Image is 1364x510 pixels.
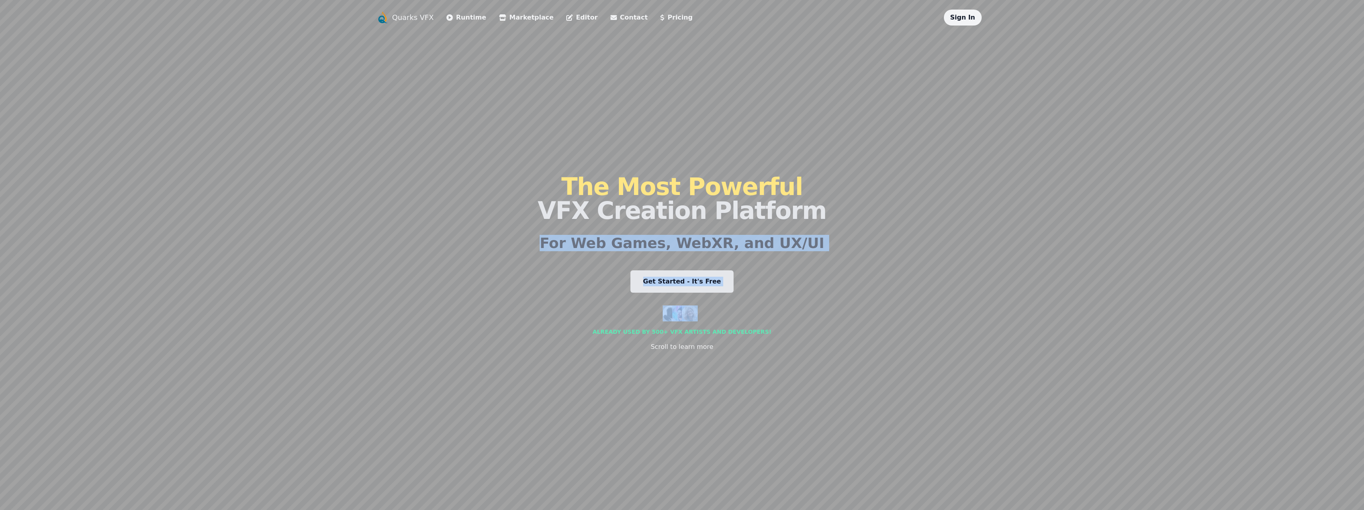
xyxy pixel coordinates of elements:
a: Get Started - It's Free [630,270,734,293]
a: Marketplace [499,13,554,22]
img: customer 1 [663,305,679,321]
div: Already used by 500+ vfx artists and developers! [593,328,771,336]
a: Contact [611,13,648,22]
h1: VFX Creation Platform [538,175,826,223]
a: Pricing [660,13,693,22]
h2: For Web Games, WebXR, and UX/UI [540,235,824,251]
a: Runtime [446,13,486,22]
a: Sign In [950,14,975,21]
a: Editor [566,13,597,22]
span: The Most Powerful [561,173,802,201]
img: customer 2 [672,305,688,321]
a: Quarks VFX [392,12,434,23]
img: customer 3 [682,305,698,321]
div: Scroll to learn more [651,342,713,352]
